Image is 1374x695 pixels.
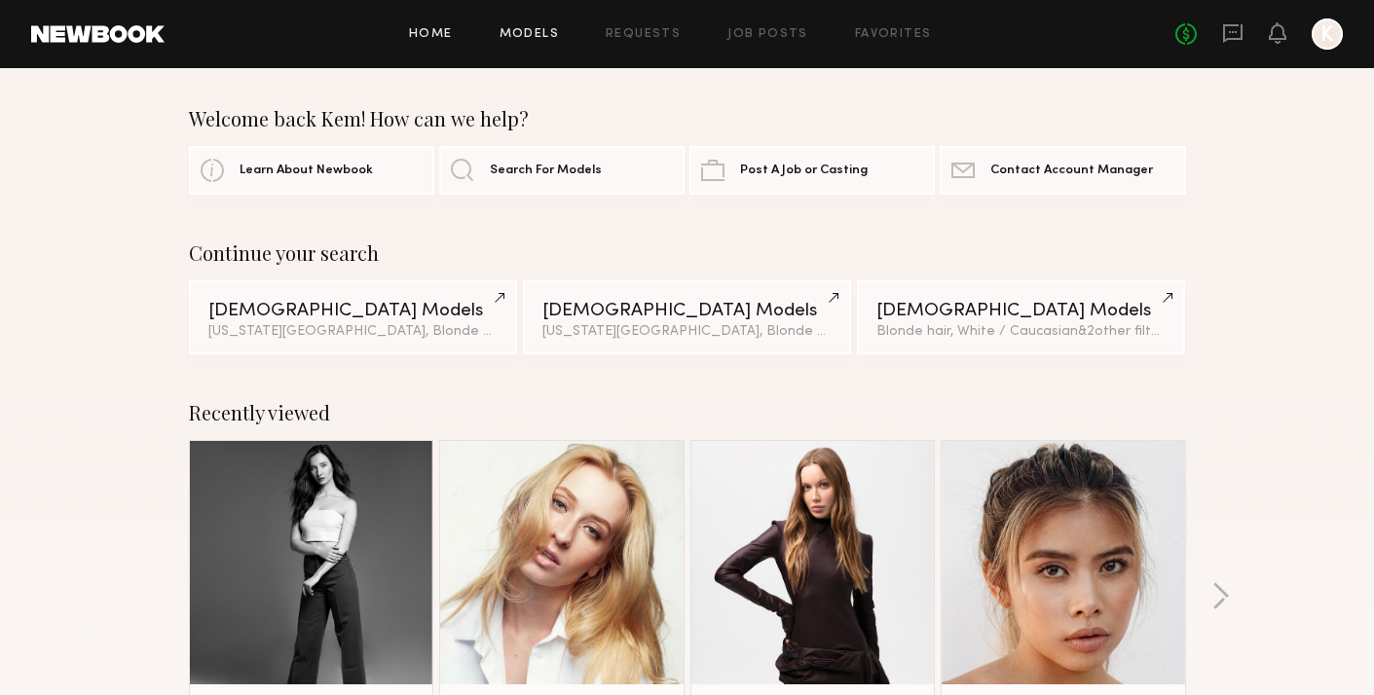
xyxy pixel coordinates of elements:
[189,401,1186,424] div: Recently viewed
[940,146,1185,195] a: Contact Account Manager
[1078,325,1171,338] span: & 2 other filter s
[876,302,1166,320] div: [DEMOGRAPHIC_DATA] Models
[409,28,453,41] a: Home
[189,280,517,354] a: [DEMOGRAPHIC_DATA] Models[US_STATE][GEOGRAPHIC_DATA], Blonde hair
[240,165,373,177] span: Learn About Newbook
[542,325,832,339] div: [US_STATE][GEOGRAPHIC_DATA], Blonde hair
[727,28,808,41] a: Job Posts
[523,280,851,354] a: [DEMOGRAPHIC_DATA] Models[US_STATE][GEOGRAPHIC_DATA], Blonde hair
[189,146,434,195] a: Learn About Newbook
[189,107,1186,130] div: Welcome back Kem! How can we help?
[500,28,559,41] a: Models
[606,28,681,41] a: Requests
[740,165,868,177] span: Post A Job or Casting
[689,146,935,195] a: Post A Job or Casting
[490,165,602,177] span: Search For Models
[189,241,1186,265] div: Continue your search
[208,302,498,320] div: [DEMOGRAPHIC_DATA] Models
[208,325,498,339] div: [US_STATE][GEOGRAPHIC_DATA], Blonde hair
[1312,18,1343,50] a: K
[542,302,832,320] div: [DEMOGRAPHIC_DATA] Models
[876,325,1166,339] div: Blonde hair, White / Caucasian
[855,28,932,41] a: Favorites
[857,280,1185,354] a: [DEMOGRAPHIC_DATA] ModelsBlonde hair, White / Caucasian&2other filters
[990,165,1153,177] span: Contact Account Manager
[439,146,685,195] a: Search For Models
